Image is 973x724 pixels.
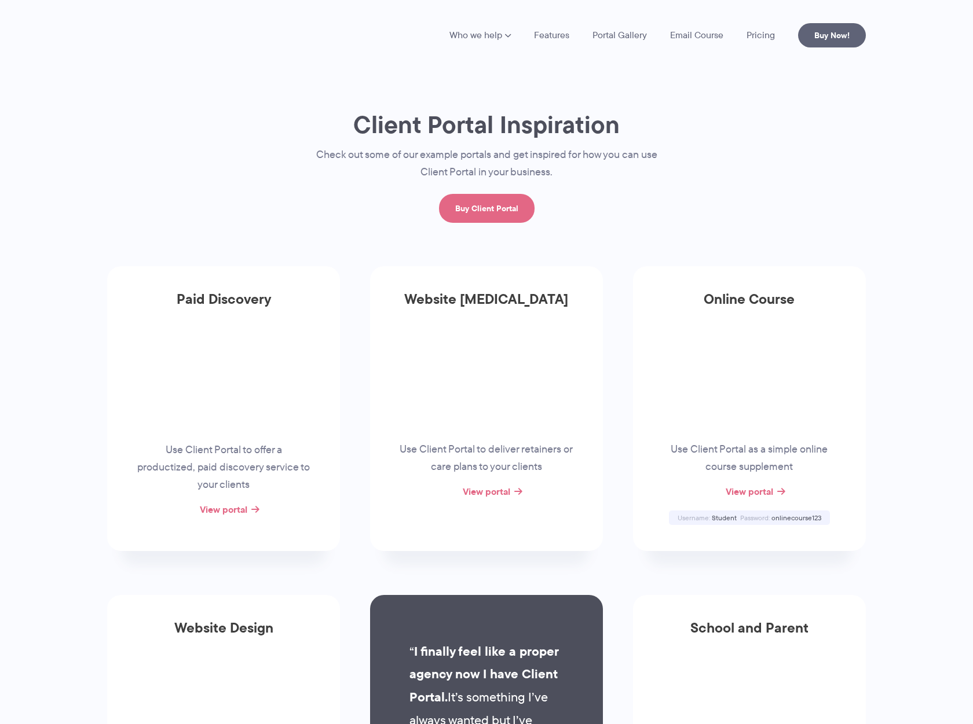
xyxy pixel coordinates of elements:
[633,620,866,650] h3: School and Parent
[678,513,710,523] span: Username
[292,109,681,140] h1: Client Portal Inspiration
[726,484,773,498] a: View portal
[439,194,535,223] a: Buy Client Portal
[398,441,575,476] p: Use Client Portal to deliver retainers or care plans to your clients
[463,484,510,498] a: View portal
[534,31,569,40] a: Features
[136,442,312,494] p: Use Client Portal to offer a productized, paid discovery service to your clients
[771,513,821,523] span: onlinecourse123
[409,642,558,707] strong: I finally feel like a proper agency now I have Client Portal.
[200,502,247,516] a: View portal
[661,441,837,476] p: Use Client Portal as a simple online course supplement
[798,23,866,47] a: Buy Now!
[449,31,511,40] a: Who we help
[740,513,770,523] span: Password
[633,291,866,321] h3: Online Course
[712,513,737,523] span: Student
[592,31,647,40] a: Portal Gallery
[292,146,681,181] p: Check out some of our example portals and get inspired for how you can use Client Portal in your ...
[107,291,340,321] h3: Paid Discovery
[747,31,775,40] a: Pricing
[670,31,723,40] a: Email Course
[370,291,603,321] h3: Website [MEDICAL_DATA]
[107,620,340,650] h3: Website Design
